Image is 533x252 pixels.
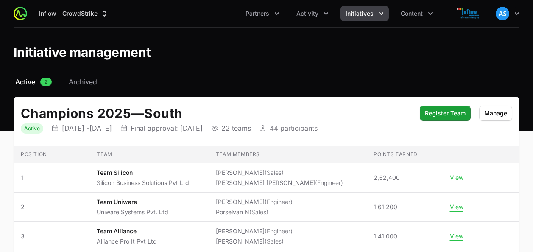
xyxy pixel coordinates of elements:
p: 22 teams [221,124,251,132]
th: Team [90,146,209,163]
th: Position [14,146,90,163]
span: Archived [69,77,97,87]
div: Content menu [396,6,438,21]
span: (Engineer) [315,179,343,186]
span: Partners [246,9,269,18]
li: [PERSON_NAME] [216,168,343,177]
li: [PERSON_NAME] [216,198,293,206]
img: Anupam S [496,7,509,20]
p: 44 participants [270,124,318,132]
th: Team members [209,146,367,163]
li: [PERSON_NAME] [216,237,293,246]
p: Team Uniware [97,198,168,206]
span: 2 [21,203,83,211]
button: Initiatives [340,6,389,21]
li: Porselvan N [216,208,293,216]
button: Inflow - CrowdStrike [34,6,114,21]
button: View [450,203,463,211]
span: (Sales) [265,238,284,245]
div: Supplier switch menu [34,6,114,21]
span: 1,61,200 [374,203,397,211]
span: (Engineer) [265,198,293,205]
a: Archived [67,77,99,87]
p: [DATE] - [DATE] [62,124,112,132]
p: Uniware Systems Pvt. Ltd [97,208,168,216]
button: Content [396,6,438,21]
span: 1,41,000 [374,232,397,241]
span: 3 [21,232,83,241]
li: [PERSON_NAME] [PERSON_NAME] [216,179,343,187]
span: 2,62,400 [374,174,400,182]
th: Points earned [367,146,443,163]
nav: Initiative activity log navigation [14,77,519,87]
p: Final approval: [DATE] [131,124,203,132]
p: Team Silicon [97,168,189,177]
h2: Champions 2025 South [21,106,411,121]
a: Active2 [14,77,53,87]
span: Manage [484,108,507,118]
li: [PERSON_NAME] [216,227,293,235]
div: Initiatives menu [340,6,389,21]
div: Activity menu [291,6,334,21]
button: View [450,174,463,182]
span: Content [401,9,423,18]
h1: Initiative management [14,45,151,60]
span: 1 [21,174,83,182]
span: (Sales) [265,169,284,176]
p: Team Alliance [97,227,157,235]
button: Register Team [420,106,471,121]
div: Partners menu [240,6,285,21]
button: Partners [240,6,285,21]
div: Main navigation [27,6,438,21]
span: — [131,106,145,121]
span: Activity [296,9,318,18]
span: (Engineer) [265,227,293,235]
span: 2 [40,78,52,86]
img: ActivitySource [14,7,27,20]
span: Register Team [425,108,466,118]
span: (Sales) [249,208,268,216]
p: Silicon Business Solutions Pvt Ltd [97,179,189,187]
p: Alliance Pro It Pvt Ltd [97,237,157,246]
span: Initiatives [346,9,374,18]
button: Activity [291,6,334,21]
button: Manage [479,106,512,121]
button: View [450,232,463,240]
span: Active [15,77,35,87]
img: Inflow [448,5,489,22]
